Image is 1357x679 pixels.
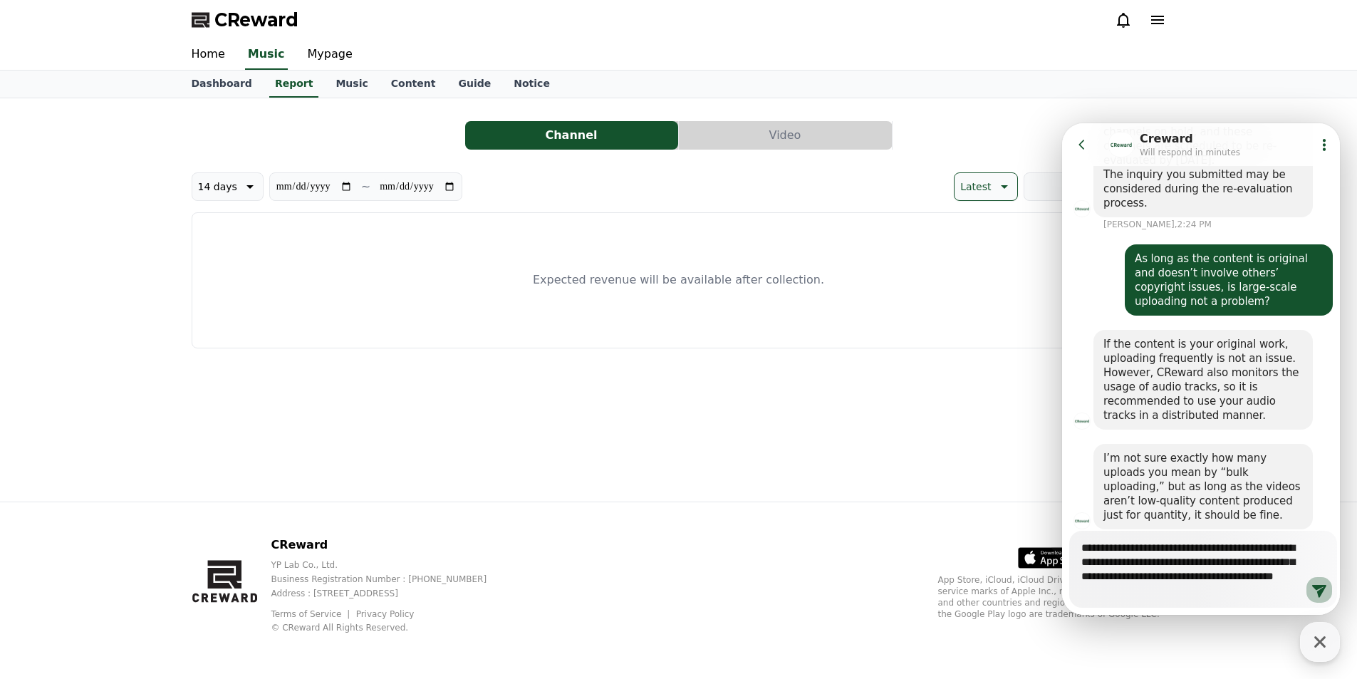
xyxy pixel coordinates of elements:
p: YP Lab Co., Ltd. [271,559,509,571]
a: Privacy Policy [356,609,415,619]
p: App Store, iCloud, iCloud Drive, and iTunes Store are service marks of Apple Inc., registered in ... [938,574,1166,620]
a: Content [380,71,447,98]
a: Dashboard [180,71,264,98]
a: Music [324,71,379,98]
a: Mypage [296,40,364,70]
button: 14 days [192,172,264,201]
a: Home [180,40,236,70]
button: Channel [465,121,678,150]
p: © CReward All Rights Reserved. [271,622,509,633]
button: Latest [954,172,1017,201]
a: Notice [502,71,561,98]
a: CReward [192,9,298,31]
p: Latest [960,177,991,197]
p: 14 days [198,177,237,197]
p: CReward [271,537,509,554]
span: CReward [214,9,298,31]
iframe: Channel chat [1062,123,1340,615]
a: Music [245,40,288,70]
a: Terms of Service [271,609,352,619]
a: Report [269,71,319,98]
p: ~ [361,178,370,195]
a: Guide [447,71,502,98]
button: Video [679,121,892,150]
a: Channel [465,121,679,150]
p: Business Registration Number : [PHONE_NUMBER] [271,574,509,585]
a: Video [679,121,893,150]
p: Address : [STREET_ADDRESS] [271,588,509,599]
p: Expected revenue will be available after collection. [533,271,824,289]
